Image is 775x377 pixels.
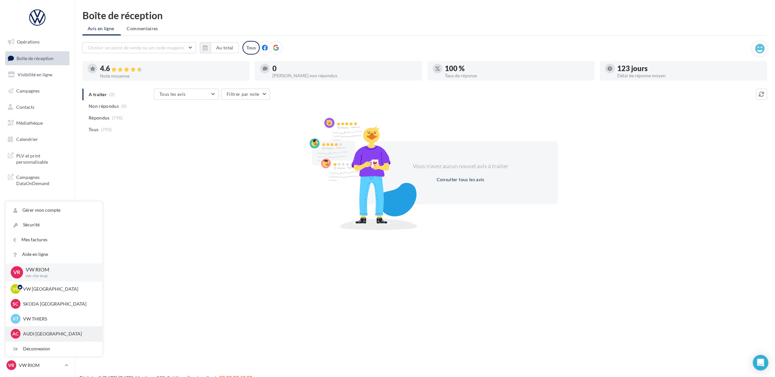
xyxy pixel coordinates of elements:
[154,89,219,100] button: Tous les avis
[89,126,98,133] span: Tous
[405,162,517,170] div: Vous n'avez aucun nouvel avis à traiter
[16,120,43,126] span: Médiathèque
[16,173,67,187] span: Campagnes DataOnDemand
[4,132,71,146] a: Calendrier
[13,331,19,337] span: AC
[4,170,71,189] a: Campagnes DataOnDemand
[82,42,196,53] button: Choisir un point de vente ou un code magasin
[16,104,34,109] span: Contacts
[272,65,417,72] div: 0
[4,35,71,49] a: Opérations
[101,127,112,132] span: (790)
[23,286,94,292] p: VW [GEOGRAPHIC_DATA]
[13,286,19,292] span: VC
[121,104,127,109] span: (0)
[6,218,102,232] a: Sécurité
[100,65,244,72] div: 4.6
[221,89,270,100] button: Filtrer par note
[26,273,92,279] p: vw-rio-mac
[618,65,762,72] div: 123 jours
[4,51,71,65] a: Boîte de réception
[23,331,94,337] p: AUDI [GEOGRAPHIC_DATA]
[13,316,19,322] span: VT
[200,42,239,53] button: Au total
[243,41,260,55] div: Tous
[618,73,762,78] div: Délai de réponse moyen
[89,103,119,109] span: Non répondus
[26,266,92,273] p: VW RIOM
[88,45,184,50] span: Choisir un point de vente ou un code magasin
[23,301,94,307] p: SKODA [GEOGRAPHIC_DATA]
[16,136,38,142] span: Calendrier
[89,115,110,121] span: Répondus
[4,149,71,168] a: PLV et print personnalisable
[434,176,487,183] button: Consulter tous les avis
[6,203,102,218] a: Gérer mon compte
[272,73,417,78] div: [PERSON_NAME] non répondus
[159,91,186,97] span: Tous les avis
[445,65,590,72] div: 100 %
[445,73,590,78] div: Taux de réponse
[4,68,71,82] a: Visibilité en ligne
[4,116,71,130] a: Médiathèque
[17,55,54,61] span: Boîte de réception
[6,247,102,262] a: Aide en ligne
[6,232,102,247] a: Mes factures
[100,74,244,78] div: Note moyenne
[8,362,15,369] span: VR
[6,342,102,356] div: Déconnexion
[82,10,767,20] div: Boîte de réception
[753,355,769,371] div: Open Intercom Messenger
[4,84,71,98] a: Campagnes
[112,115,123,120] span: (790)
[23,316,94,322] p: VW THIERS
[4,100,71,114] a: Contacts
[16,88,40,94] span: Campagnes
[127,25,158,32] span: Commentaires
[17,39,40,44] span: Opérations
[19,362,62,369] p: VW RIOM
[211,42,239,53] button: Au total
[13,301,19,307] span: SC
[14,269,20,276] span: VR
[18,72,52,77] span: Visibilité en ligne
[16,151,67,165] span: PLV et print personnalisable
[5,359,69,371] a: VR VW RIOM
